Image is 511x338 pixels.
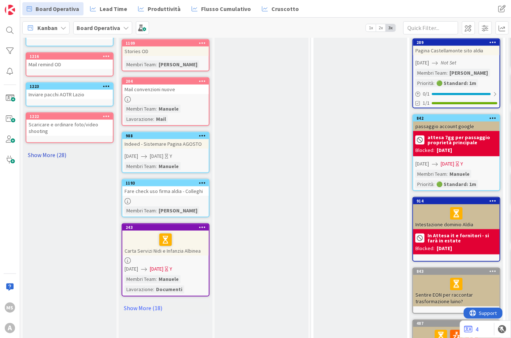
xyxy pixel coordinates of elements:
span: : [156,60,157,68]
span: [DATE] [441,160,454,168]
div: 843 [416,269,500,274]
div: 1216Mail remind OD [26,53,113,69]
div: Membri Team [125,162,156,170]
div: 243 [122,224,209,231]
div: 1223Inviare pacchi AOTR Lazio [26,83,113,99]
div: Fare check uso firma aldia - Colleghi [122,186,209,196]
div: 204 [126,79,209,84]
div: Pagina Castellamonte sito aldia [413,46,500,55]
div: 289 [416,40,500,45]
span: [DATE] [125,265,138,273]
div: A [5,323,15,333]
div: 1109 [122,40,209,47]
a: Produttività [134,2,185,15]
span: : [153,115,154,123]
span: Board Operativa [36,4,79,13]
span: [DATE] [150,152,163,160]
div: 1216 [26,53,113,60]
div: 842 [413,115,500,122]
div: 988Indeed - Sistemare Pagina AGOSTO [122,133,209,149]
b: Board Operativa [77,24,120,31]
a: Lead Time [86,2,132,15]
div: Y [460,160,463,168]
div: 204 [122,78,209,85]
div: Documenti [154,286,184,294]
span: 1x [366,24,376,31]
div: Indeed - Sistemare Pagina AGOSTO [122,139,209,149]
div: Inviare pacchi AOTR Lazio [26,90,113,99]
div: 1193Fare check uso firma aldia - Colleghi [122,180,209,196]
div: Sentire EON per raccontar trasformazione luino? [413,275,500,307]
span: : [153,286,154,294]
b: attesa 7gg per passaggio proprietà principale [427,135,497,145]
div: Mail remind OD [26,60,113,69]
div: 843Sentire EON per raccontar trasformazione luino? [413,268,500,307]
div: Y [170,265,172,273]
div: Scaricare e ordinare foto/video shooting [26,120,113,136]
div: Membri Team [415,69,447,77]
div: Manuele [157,162,181,170]
span: : [156,162,157,170]
div: 243 [126,225,209,230]
a: 4 [464,325,479,334]
div: Priorità [415,79,433,87]
span: [DATE] [415,160,429,168]
div: 1223 [26,83,113,90]
div: 204Mail convenzioni nuove [122,78,209,94]
div: 1109 [126,41,209,46]
div: Priorità [415,180,433,188]
div: Manuele [157,275,181,283]
a: Show More (18) [122,302,210,314]
div: Carta Servizi Nidi e Infanzia Albinea [122,231,209,256]
div: 🟢 Standard: 1m [434,79,478,87]
a: Cruscotto [258,2,303,15]
div: [PERSON_NAME] [448,69,490,77]
span: Flusso Cumulativo [201,4,251,13]
div: Membri Team [125,275,156,283]
div: [DATE] [437,245,452,252]
div: 1109Stories OD [122,40,209,56]
div: 988 [122,133,209,139]
span: : [433,180,434,188]
div: Intestazione dominio Aldia [413,204,500,229]
div: Membri Team [415,170,447,178]
div: Blocked: [415,245,434,252]
span: Support [15,1,33,10]
div: Membri Team [125,60,156,68]
span: 0 / 1 [423,90,430,98]
a: Board Operativa [22,2,84,15]
i: Not Set [441,59,456,66]
div: Mail [154,115,168,123]
div: 487 [416,321,500,326]
div: [DATE] [437,146,452,154]
div: Manuele [157,105,181,113]
span: Lead Time [100,4,127,13]
span: Produttività [148,4,181,13]
div: 842 [416,116,500,121]
div: 914 [416,198,500,204]
div: 🟢 Standard: 1m [434,180,478,188]
span: Kanban [37,23,58,32]
span: : [156,207,157,215]
div: 1193 [126,181,209,186]
div: 1222 [26,113,113,120]
div: 1216 [30,54,113,59]
div: Lavorazione [125,286,153,294]
span: [DATE] [125,152,138,160]
a: Show More (28) [26,149,114,161]
span: 1/1 [423,99,430,107]
span: [DATE] [415,59,429,67]
div: 1222 [30,114,113,119]
div: passaggio account google [413,122,500,131]
div: 243Carta Servizi Nidi e Infanzia Albinea [122,224,209,256]
div: Membri Team [125,105,156,113]
div: [PERSON_NAME] [157,60,199,68]
div: 1193 [122,180,209,186]
div: 0/1 [413,89,500,99]
span: : [447,170,448,178]
div: Manuele [448,170,471,178]
div: 289Pagina Castellamonte sito aldia [413,39,500,55]
b: In Attesa it e fornitori - si farà in estate [427,233,497,243]
div: Lavorazione [125,115,153,123]
div: 487 [413,320,500,327]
